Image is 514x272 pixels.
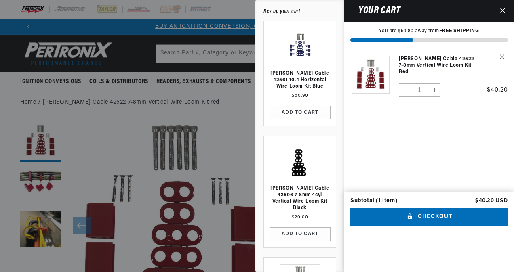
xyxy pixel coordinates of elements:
div: Subtotal (1 item) [350,198,397,204]
strong: FREE SHIPPING [439,29,479,33]
iframe: PayPal-paypal [350,236,508,254]
a: [PERSON_NAME] Cable 42522 7-8mm Vertical Wire Loom Kit red [399,56,479,75]
button: Checkout [350,208,508,226]
p: $40.20 USD [475,198,508,204]
p: You are $59.80 away from [350,28,508,35]
input: Quantity for Taylor Cable 42522 7-8mm Vertical Wire Loom Kit red [410,83,429,97]
span: $40.20 [487,87,508,93]
button: Remove Taylor Cable 42522 7-8mm Vertical Wire Loom Kit red [493,50,508,64]
h2: Your cart [350,7,400,15]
